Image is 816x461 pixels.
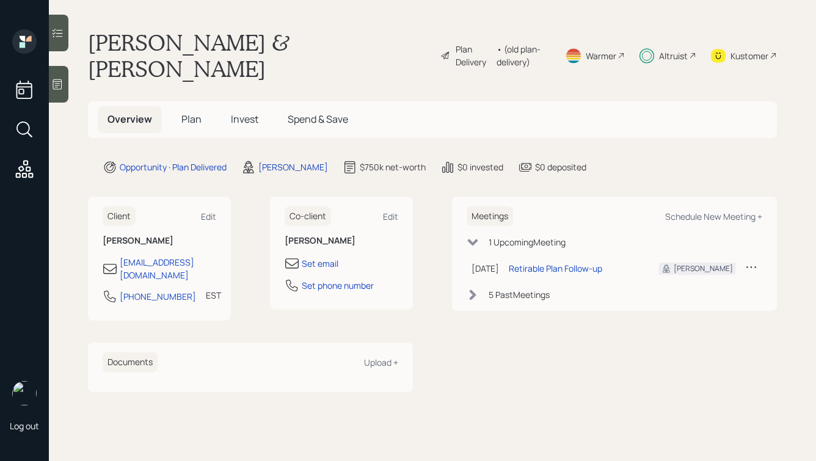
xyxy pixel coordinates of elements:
[258,161,328,173] div: [PERSON_NAME]
[302,279,374,292] div: Set phone number
[509,262,602,275] div: Retirable Plan Follow-up
[497,43,550,68] div: • (old plan-delivery)
[457,161,503,173] div: $0 invested
[730,49,768,62] div: Kustomer
[467,206,513,227] h6: Meetings
[120,161,227,173] div: Opportunity · Plan Delivered
[383,211,398,222] div: Edit
[302,257,338,270] div: Set email
[535,161,586,173] div: $0 deposited
[120,290,196,303] div: [PHONE_NUMBER]
[120,256,216,281] div: [EMAIL_ADDRESS][DOMAIN_NAME]
[12,381,37,405] img: hunter_neumayer.jpg
[586,49,616,62] div: Warmer
[88,29,431,82] h1: [PERSON_NAME] & [PERSON_NAME]
[489,288,550,301] div: 5 Past Meeting s
[103,206,136,227] h6: Client
[10,420,39,432] div: Log out
[103,352,158,372] h6: Documents
[206,289,221,302] div: EST
[456,43,490,68] div: Plan Delivery
[285,236,398,246] h6: [PERSON_NAME]
[181,112,202,126] span: Plan
[201,211,216,222] div: Edit
[285,206,331,227] h6: Co-client
[107,112,152,126] span: Overview
[231,112,258,126] span: Invest
[472,262,499,275] div: [DATE]
[360,161,426,173] div: $750k net-worth
[674,263,733,274] div: [PERSON_NAME]
[364,357,398,368] div: Upload +
[659,49,688,62] div: Altruist
[665,211,762,222] div: Schedule New Meeting +
[288,112,348,126] span: Spend & Save
[489,236,566,249] div: 1 Upcoming Meeting
[103,236,216,246] h6: [PERSON_NAME]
